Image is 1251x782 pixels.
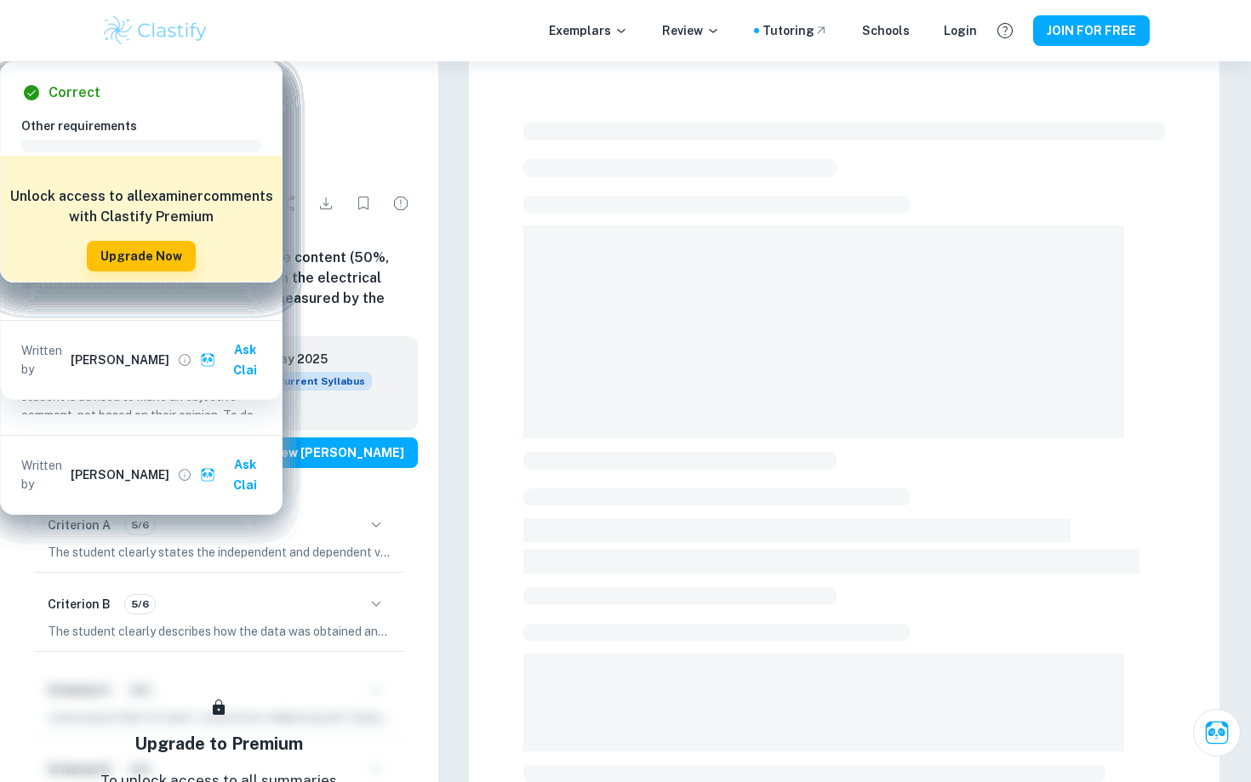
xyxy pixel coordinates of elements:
[48,543,391,562] p: The student clearly states the independent and dependent variables in the research question, incl...
[271,186,306,220] div: Share
[1193,709,1241,756] button: Ask Clai
[134,731,303,756] h5: Upgrade to Premium
[101,14,209,48] img: Clastify logo
[197,449,275,500] button: Ask Clai
[197,334,275,385] button: Ask Clai
[173,463,197,487] button: View full profile
[125,517,155,533] span: 5/6
[173,348,197,372] button: View full profile
[200,352,216,368] img: clai.svg
[763,21,828,40] a: Tutoring
[346,186,380,220] div: Bookmark
[21,117,275,135] h6: Other requirements
[270,372,372,391] span: Current Syllabus
[384,186,418,220] div: Report issue
[270,372,372,391] div: This exemplar is based on the current syllabus. Feel free to refer to it for inspiration/ideas wh...
[944,21,977,40] a: Login
[21,456,67,494] p: Written by
[1033,15,1150,46] button: JOIN FOR FREE
[991,16,1020,45] button: Help and Feedback
[48,516,111,534] h6: Criterion A
[662,21,720,40] p: Review
[71,465,169,484] h6: [PERSON_NAME]
[549,21,628,40] p: Exemplars
[48,622,391,641] p: The student clearly describes how the data was obtained and processed, demonstrating a detailed a...
[48,595,111,614] h6: Criterion B
[9,186,273,227] h6: Unlock access to all examiner comments with Clastify Premium
[255,437,418,468] button: View [PERSON_NAME]
[49,83,100,103] h6: Correct
[200,467,216,483] img: clai.svg
[270,350,358,368] h6: May 2025
[862,21,910,40] a: Schools
[125,596,155,612] span: 5/6
[87,241,196,271] button: Upgrade Now
[21,341,67,379] p: Written by
[71,351,169,369] h6: [PERSON_NAME]
[309,186,343,220] div: Download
